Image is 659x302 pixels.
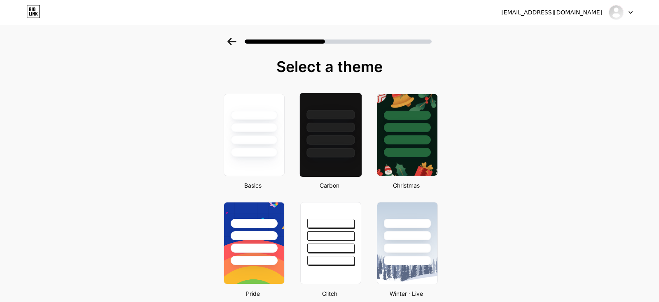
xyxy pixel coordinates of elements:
[221,289,285,298] div: Pride
[221,181,285,190] div: Basics
[298,289,361,298] div: Glitch
[501,8,602,17] div: [EMAIL_ADDRESS][DOMAIN_NAME]
[374,181,438,190] div: Christmas
[298,181,361,190] div: Carbon
[608,5,624,20] img: ecshnadd
[220,58,439,75] div: Select a theme
[374,289,438,298] div: Winter · Live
